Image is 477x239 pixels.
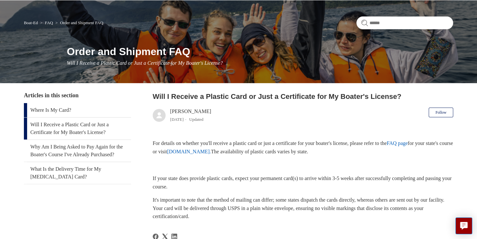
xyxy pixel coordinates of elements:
h1: Order and Shipment FAQ [67,44,453,59]
span: Will I Receive a Plastic Card or Just a Certificate for My Boater's License? [67,60,223,66]
span: Articles in this section [24,92,78,99]
li: FAQ [39,20,54,25]
a: Will I Receive a Plastic Card or Just a Certificate for My Boater's License? [24,118,131,139]
p: If your state does provide plastic cards, expect your permanent card(s) to arrive within 3-5 week... [153,174,453,191]
li: Order and Shipment FAQ [54,20,103,25]
a: Boat-Ed [24,20,38,25]
a: [DOMAIN_NAME]. [167,149,211,154]
time: 04/08/2025, 12:43 [170,117,184,122]
a: Order and Shipment FAQ [60,20,103,25]
p: It's important to note that the method of mailing can differ; some states dispatch the cards dire... [153,196,453,221]
li: Updated [189,117,203,122]
a: Where Is My Card? [24,103,131,117]
h2: Will I Receive a Plastic Card or Just a Certificate for My Boater's License? [153,91,453,102]
a: FAQ page [387,140,408,146]
a: What Is the Delivery Time for My [MEDICAL_DATA] Card? [24,162,131,184]
input: Search [356,16,453,29]
button: Follow Article [429,108,453,117]
a: FAQ [45,20,53,25]
li: Boat-Ed [24,20,39,25]
p: For details on whether you'll receive a plastic card or just a certificate for your boater's lice... [153,139,453,156]
button: Live chat [455,217,472,234]
a: Why Am I Being Asked to Pay Again for the Boater's Course I've Already Purchased? [24,140,131,162]
div: [PERSON_NAME] [170,108,211,123]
